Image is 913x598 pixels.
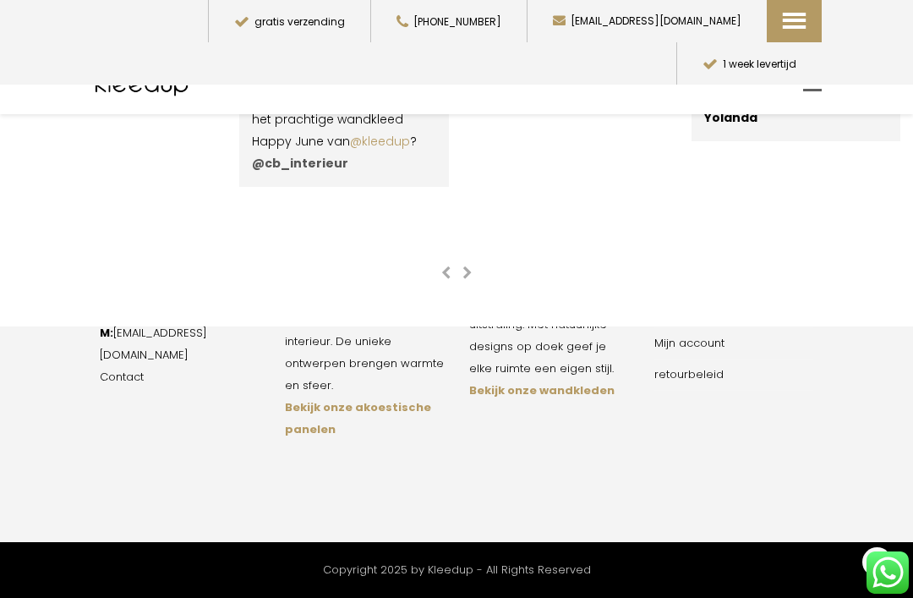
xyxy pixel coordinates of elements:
a: Bekijk onze wandkleden [469,382,615,398]
a: Mijn account [654,335,724,351]
div: Copyright 2025 by Kleedup - All Rights Reserved [91,559,822,581]
a: retourbeleid [654,366,724,382]
a: Contact [100,369,144,385]
p: [EMAIL_ADDRESS][DOMAIN_NAME] [100,300,260,388]
a: Bekijk onze akoestische panelen [285,399,431,437]
strong: Yolanda [704,109,757,126]
button: 1 week levertijd [676,42,822,85]
a: @kleedup [350,133,410,150]
strong: M: [100,325,113,341]
p: Onze wandkleden geven je interieur een unieke uitstraling. Met natuurlijke designs op doek geef j... [469,270,629,402]
span: ? [252,133,417,172]
strong: @cb_interieur [252,155,348,172]
p: Onze akoestische panelen zijn een blikvanger in je interieur. De unieke ontwerpen brengen warmte ... [285,287,445,441]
